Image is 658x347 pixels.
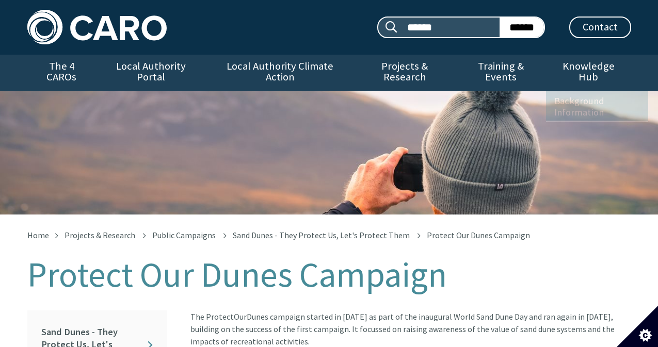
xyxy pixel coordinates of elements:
[206,55,354,91] a: Local Authority Climate Action
[65,230,135,240] a: Projects & Research
[27,55,96,91] a: The 4 CAROs
[27,230,49,240] a: Home
[427,230,530,240] span: Protect Our Dunes Campaign
[27,256,631,294] h1: Protect Our Dunes Campaign
[617,306,658,347] button: Set cookie preferences
[96,55,206,91] a: Local Authority Portal
[546,55,631,91] a: Knowledge Hub
[546,91,648,123] a: Background Information
[456,55,546,91] a: Training & Events
[233,230,410,240] a: Sand Dunes - They Protect Us, Let's Protect Them
[27,10,167,44] img: Caro logo
[354,55,456,91] a: Projects & Research
[152,230,216,240] a: Public Campaigns
[569,16,631,38] a: Contact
